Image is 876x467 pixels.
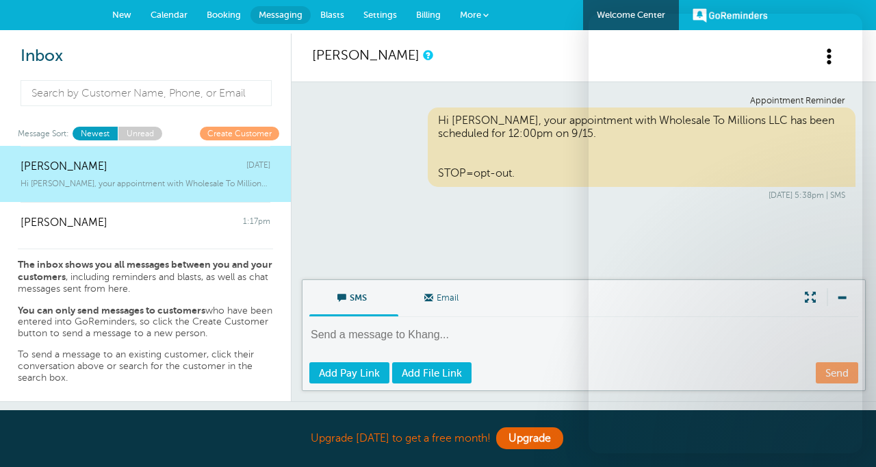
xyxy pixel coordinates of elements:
[392,362,472,383] a: Add File Link
[319,368,380,379] span: Add Pay Link
[18,259,272,282] strong: The inbox shows you all messages between you and your customers
[259,10,302,20] span: Messaging
[250,6,311,24] a: Messaging
[589,14,862,453] iframe: Intercom live chat
[320,280,388,313] span: SMS
[21,47,270,66] h2: Inbox
[416,10,441,20] span: Billing
[402,368,462,379] span: Add File Link
[96,424,780,453] div: Upgrade [DATE] to get a free month!
[207,10,241,20] span: Booking
[200,127,279,140] a: Create Customer
[322,96,845,106] div: Appointment Reminder
[309,362,389,383] a: Add Pay Link
[428,108,856,187] div: Hi [PERSON_NAME], your appointment with Wholesale To Millions LLC has been scheduled for 12:00pm ...
[18,349,273,383] p: To send a message to an existing customer, click their conversation above or search for the custo...
[18,305,273,340] p: who have been entered into GoReminders, so click the Create Customer button to send a message to ...
[320,10,344,20] span: Blasts
[21,216,107,229] span: [PERSON_NAME]
[21,179,270,188] span: Hi [PERSON_NAME], your appointment with Wholesale To Millions LLC has been schedule
[460,10,481,20] span: More
[21,80,272,106] input: Search by Customer Name, Phone, or Email
[409,280,477,313] span: Email
[73,127,118,140] a: Newest
[312,47,420,63] a: [PERSON_NAME]
[243,216,270,229] span: 1:17pm
[246,160,270,173] span: [DATE]
[18,259,273,294] p: , including reminders and blasts, as well as chat messages sent from here.
[151,10,188,20] span: Calendar
[21,160,107,173] span: [PERSON_NAME]
[363,10,397,20] span: Settings
[496,427,563,449] a: Upgrade
[18,305,205,316] strong: You can only send messages to customers
[18,127,69,140] span: Message Sort:
[118,127,162,140] a: Unread
[112,10,131,20] span: New
[322,190,845,200] div: [DATE] 5:38pm | SMS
